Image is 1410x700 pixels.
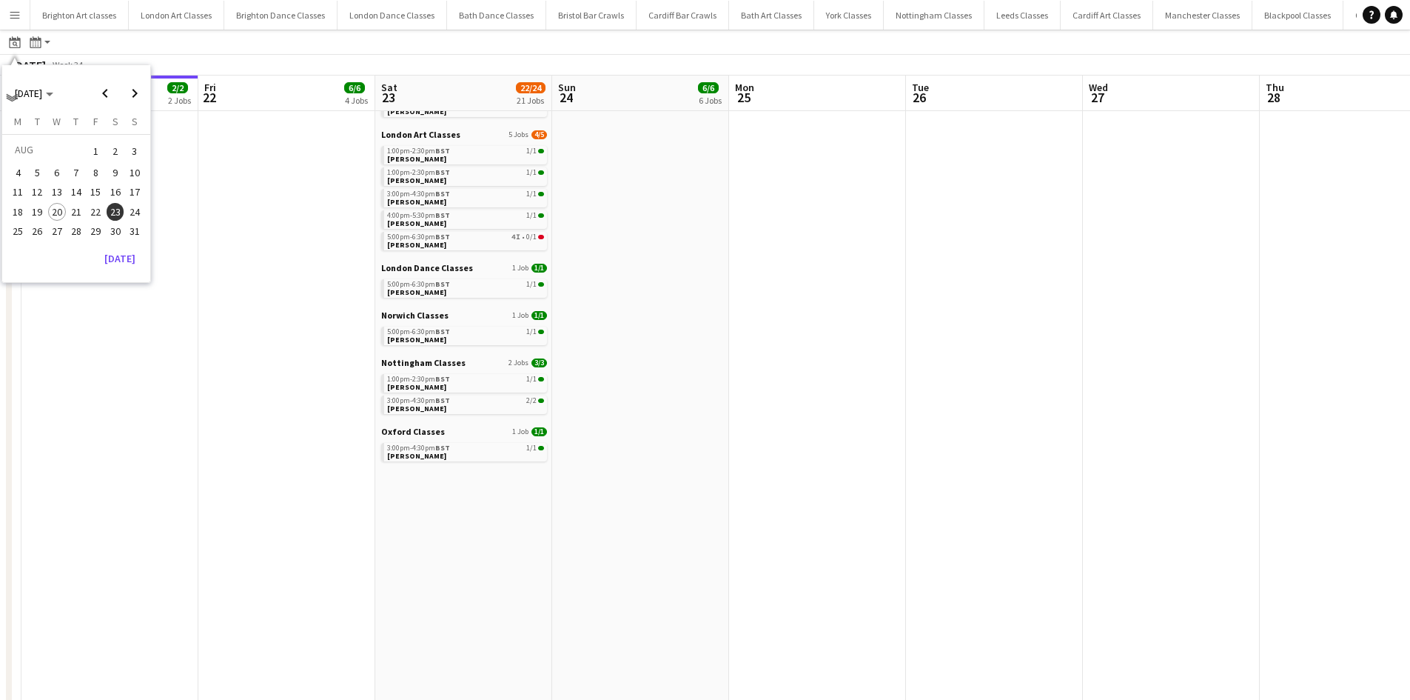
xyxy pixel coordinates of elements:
button: London Dance Classes [338,1,447,30]
span: 3:00pm-4:30pm [387,397,450,404]
button: 08-08-2025 [86,163,105,182]
span: 1/1 [531,264,547,273]
button: 04-08-2025 [8,163,27,182]
span: 10 [126,164,144,181]
span: 5 Jobs [508,130,528,139]
span: 25 [9,222,27,240]
span: 1/1 [538,282,544,287]
span: 1 [87,141,104,161]
span: London Dance Classes [381,262,473,273]
span: 12 [29,184,47,201]
span: 1:00pm-2:30pm [387,147,450,155]
button: 12-08-2025 [27,182,47,201]
span: BST [435,232,450,241]
a: 5:00pm-6:30pmBST4I•0/1[PERSON_NAME] [387,232,544,249]
button: 06-08-2025 [47,163,67,182]
span: Thu [1266,81,1284,94]
button: [DATE] [98,247,141,270]
a: 1:00pm-2:30pmBST1/1[PERSON_NAME] [387,374,544,391]
span: BST [435,327,450,336]
span: 1/1 [526,281,537,288]
span: 3:00pm-4:30pm [387,190,450,198]
span: BST [435,146,450,156]
div: Norwich Classes1 Job1/15:00pm-6:30pmBST1/1[PERSON_NAME] [381,310,547,357]
div: Nottingham Classes2 Jobs3/31:00pm-2:30pmBST1/1[PERSON_NAME]3:00pm-4:30pmBST2/2[PERSON_NAME] [381,357,547,426]
span: BST [435,167,450,177]
span: 5 [29,164,47,181]
a: Oxford Classes1 Job1/1 [381,426,547,437]
span: 1/1 [538,446,544,450]
button: 09-08-2025 [105,163,124,182]
button: 19-08-2025 [27,202,47,221]
button: 24-08-2025 [125,202,144,221]
span: 31 [126,222,144,240]
span: 6 [48,164,66,181]
button: Manchester Classes [1153,1,1252,30]
span: 13 [48,184,66,201]
span: 7 [67,164,85,181]
div: 2 Jobs [168,95,191,106]
span: BST [435,279,450,289]
span: 4/5 [531,130,547,139]
span: 1/1 [526,212,537,219]
button: Bath Dance Classes [447,1,546,30]
div: London Art Classes5 Jobs4/51:00pm-2:30pmBST1/1[PERSON_NAME]1:00pm-2:30pmBST1/1[PERSON_NAME]3:00pm... [381,129,547,262]
span: S [113,115,118,128]
button: 28-08-2025 [67,221,86,241]
a: 5:00pm-6:30pmBST1/1[PERSON_NAME] [387,279,544,296]
span: 28 [67,222,85,240]
span: Week 34 [49,59,86,70]
span: 5:00pm-6:30pm [387,281,450,288]
span: 0/1 [538,235,544,239]
span: 1/1 [531,427,547,436]
div: London Dance Classes1 Job1/15:00pm-6:30pmBST1/1[PERSON_NAME] [381,262,547,310]
span: BST [435,210,450,220]
span: Oxford Classes [381,426,445,437]
div: Oxford Classes1 Job1/13:00pm-4:30pmBST1/1[PERSON_NAME] [381,426,547,464]
span: 22/24 [516,82,545,93]
span: BST [435,396,450,405]
span: 1/1 [526,328,537,336]
button: 01-08-2025 [86,140,105,163]
span: 1:00pm-2:30pm [387,376,450,383]
button: 11-08-2025 [8,182,27,201]
span: 1/1 [538,377,544,381]
button: 30-08-2025 [105,221,124,241]
span: 27 [48,222,66,240]
span: Mon [735,81,754,94]
span: 21 [67,203,85,221]
span: 6/6 [344,82,365,93]
a: London Art Classes5 Jobs4/5 [381,129,547,140]
span: 1 Job [512,264,528,273]
button: 26-08-2025 [27,221,47,241]
a: 5:00pm-6:30pmBST1/1[PERSON_NAME] [387,327,544,344]
button: 07-08-2025 [67,163,86,182]
span: 1/1 [538,330,544,334]
a: 1:00pm-2:30pmBST1/1[PERSON_NAME] [387,146,544,163]
span: 2 Jobs [508,359,528,367]
span: 14 [67,184,85,201]
div: 21 Jobs [517,95,545,106]
button: 13-08-2025 [47,182,67,201]
div: • [387,233,544,241]
span: W [53,115,61,128]
button: 23-08-2025 [105,202,124,221]
button: 05-08-2025 [27,163,47,182]
span: Sat [381,81,397,94]
span: 2/2 [538,399,544,403]
button: 21-08-2025 [67,202,86,221]
span: 1 Job [512,311,528,320]
span: 2 [107,141,124,161]
span: 1/1 [538,149,544,153]
a: 1:00pm-2:30pmBST1/1[PERSON_NAME] [387,167,544,184]
span: 15 [87,184,104,201]
button: Brighton Dance Classes [224,1,338,30]
span: 1/1 [526,376,537,383]
button: Bristol Bar Crawls [546,1,637,30]
button: Nottingham Classes [884,1,984,30]
span: 4 [9,164,27,181]
span: 1/1 [526,190,537,198]
span: 3/3 [531,359,547,367]
button: London Art Classes [129,1,224,30]
a: Norwich Classes1 Job1/1 [381,310,547,321]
